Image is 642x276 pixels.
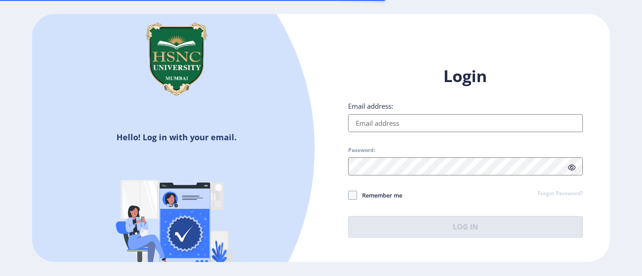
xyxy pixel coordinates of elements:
label: Password: [348,147,375,154]
h1: Login [348,65,583,87]
a: Forgot Password? [538,190,583,198]
button: Log In [348,216,583,238]
span: Remember me [357,190,402,201]
label: Email address: [348,101,393,110]
img: hsnc.png [131,14,222,104]
input: Email address [348,114,583,132]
